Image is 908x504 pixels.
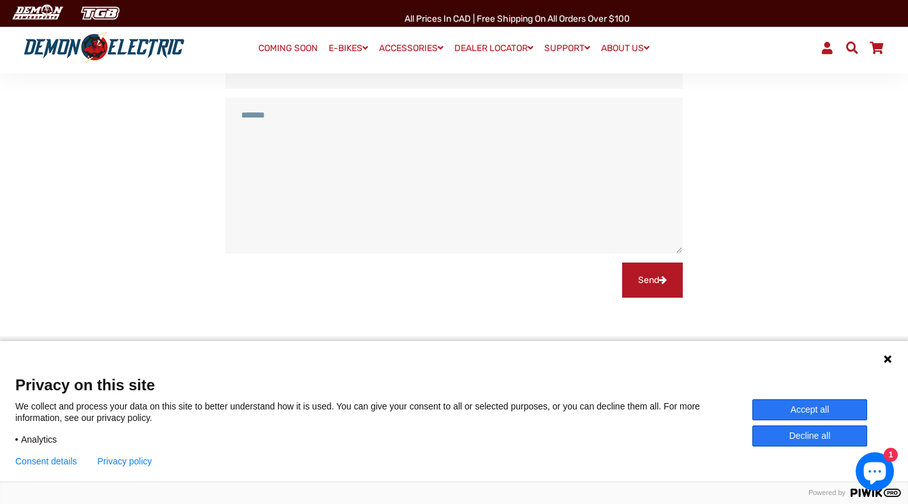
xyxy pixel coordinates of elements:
a: E-BIKES [324,39,373,57]
a: ACCESSORIES [375,39,448,57]
span: Powered by [803,489,851,497]
a: Privacy policy [98,456,153,466]
span: All Prices in CAD | Free shipping on all orders over $100 [405,13,630,24]
span: Privacy on this site [15,376,893,394]
a: ABOUT US [597,39,654,57]
a: COMING SOON [254,40,322,57]
img: TGB Canada [74,3,126,24]
button: Decline all [752,425,867,447]
inbox-online-store-chat: Shopify online store chat [852,452,898,494]
img: Demon Electric [6,3,68,24]
p: We collect and process your data on this site to better understand how it is used. You can give y... [15,401,752,424]
button: Consent details [15,456,77,466]
a: SUPPORT [540,39,595,57]
a: DEALER LOCATOR [450,39,538,57]
span: Analytics [21,434,57,445]
button: Send [622,263,683,298]
img: Demon Electric logo [19,31,189,65]
button: Accept all [752,399,867,420]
